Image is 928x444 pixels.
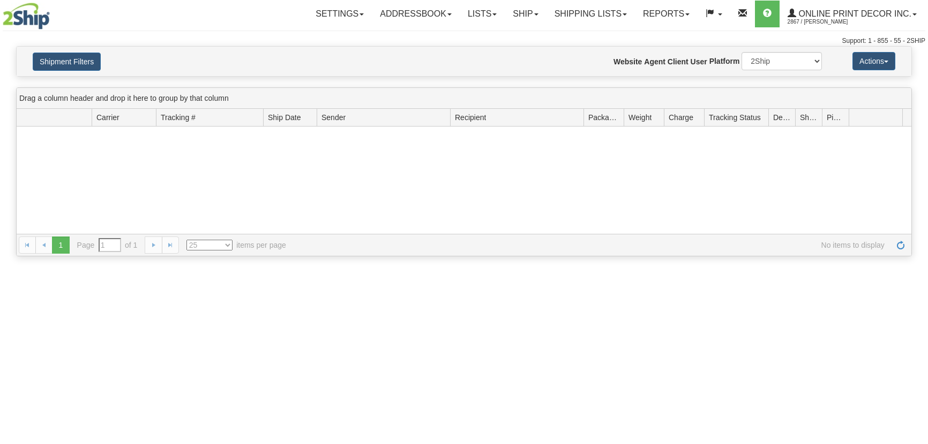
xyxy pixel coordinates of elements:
[301,240,885,250] span: No items to display
[800,112,818,123] span: Shipment Issues
[372,1,460,27] a: Addressbook
[52,236,69,254] span: 1
[780,1,925,27] a: Online Print Decor Inc. 2867 / [PERSON_NAME]
[455,112,486,123] span: Recipient
[644,56,665,67] label: Agent
[3,3,50,29] img: logo2867.jpg
[3,36,925,46] div: Support: 1 - 855 - 55 - 2SHIP
[628,112,652,123] span: Weight
[33,53,101,71] button: Shipment Filters
[773,112,791,123] span: Delivery Status
[613,56,642,67] label: Website
[505,1,546,27] a: Ship
[321,112,346,123] span: Sender
[796,9,911,18] span: Online Print Decor Inc.
[852,52,895,70] button: Actions
[186,240,286,250] span: items per page
[308,1,372,27] a: Settings
[17,88,911,109] div: grid grouping header
[460,1,505,27] a: Lists
[892,236,909,254] a: Refresh
[709,56,740,66] label: Platform
[788,17,868,27] span: 2867 / [PERSON_NAME]
[669,112,693,123] span: Charge
[691,56,707,67] label: User
[668,56,688,67] label: Client
[547,1,635,27] a: Shipping lists
[588,112,619,123] span: Packages
[96,112,119,123] span: Carrier
[827,112,844,123] span: Pickup Status
[635,1,698,27] a: Reports
[77,238,138,252] span: Page of 1
[709,112,761,123] span: Tracking Status
[161,112,196,123] span: Tracking #
[268,112,301,123] span: Ship Date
